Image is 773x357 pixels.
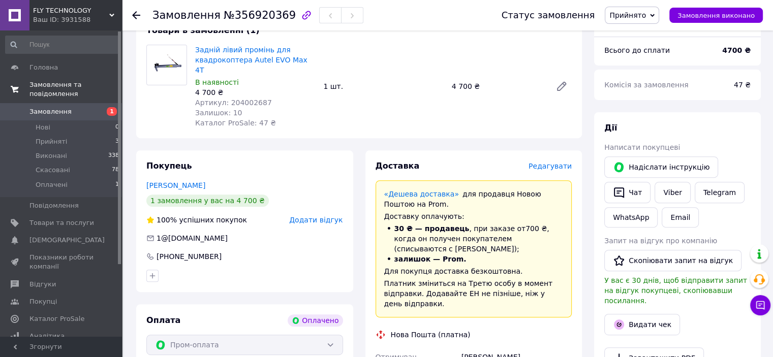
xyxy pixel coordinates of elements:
[677,12,755,19] span: Замовлення виконано
[604,276,747,305] span: У вас є 30 днів, щоб відправити запит на відгук покупцеві, скопіювавши посилання.
[195,109,242,117] span: Залишок: 10
[36,180,68,189] span: Оплачені
[384,211,564,221] div: Доставку оплачують:
[384,266,564,276] div: Для покупця доставка безкоштовна.
[36,166,70,175] span: Скасовані
[604,182,651,203] button: Чат
[376,161,420,171] span: Доставка
[604,143,680,151] span: Написати покупцеві
[502,10,595,20] div: Статус замовлення
[115,180,119,189] span: 1
[29,63,58,72] span: Головна
[384,278,564,309] div: Платник зміниться на Третю особу в момент відправки. Додавайте ЕН не пізніше, ніж у день відправки.
[36,151,67,160] span: Виконані
[157,216,177,224] span: 100%
[662,207,699,228] button: Email
[115,123,119,132] span: 0
[156,251,223,262] div: [PHONE_NUMBER]
[722,46,751,54] b: 4700 ₴
[224,9,296,21] span: №356920369
[289,216,343,224] span: Додати відгук
[147,45,187,85] img: Задній лівий промінь для квадрокоптера Autel EVO Max 4T
[604,156,718,178] button: Надіслати інструкцію
[384,223,564,254] li: , при заказе от 700 ₴ , когда он получен покупателем (списываются с [PERSON_NAME]);
[655,182,690,203] a: Viber
[146,215,247,225] div: успішних покупок
[195,87,315,98] div: 4 700 ₴
[29,314,84,323] span: Каталог ProSale
[107,107,117,116] span: 1
[195,99,272,107] span: Артикул: 204002687
[734,81,751,89] span: 47 ₴
[604,250,741,271] button: Скопіювати запит на відгук
[604,81,689,89] span: Комісія за замовлення
[29,332,65,341] span: Аналітика
[146,181,205,189] a: [PERSON_NAME]
[604,237,717,245] span: Запит на відгук про компанію
[394,224,470,233] span: 30 ₴ — продавець
[29,107,72,116] span: Замовлення
[669,8,763,23] button: Замовлення виконано
[112,166,119,175] span: 78
[152,9,221,21] span: Замовлення
[394,255,467,263] span: залишок — Prom.
[29,297,57,306] span: Покупці
[288,314,343,327] div: Оплачено
[29,236,105,245] span: [DEMOGRAPHIC_DATA]
[29,253,94,271] span: Показники роботи компанії
[319,79,447,93] div: 1 шт.
[448,79,547,93] div: 4 700 ₴
[609,11,646,19] span: Прийнято
[33,6,109,15] span: FLY TECHNOLOGY
[750,295,770,315] button: Чат з покупцем
[695,182,745,203] a: Telegram
[604,207,658,228] a: WhatsApp
[29,280,56,289] span: Відгуки
[529,162,572,170] span: Редагувати
[604,314,680,335] button: Видати чек
[388,330,473,340] div: Нова Пошта (платна)
[195,46,307,74] a: Задній лівий промінь для квадрокоптера Autel EVO Max 4T
[195,119,276,127] span: Каталог ProSale: 47 ₴
[29,80,122,99] span: Замовлення та повідомлення
[132,10,140,20] div: Повернутися назад
[384,189,564,209] div: для продавця Новою Поштою на Prom.
[146,315,180,325] span: Оплата
[146,161,192,171] span: Покупець
[36,123,50,132] span: Нові
[5,36,120,54] input: Пошук
[604,46,670,54] span: Всього до сплати
[115,137,119,146] span: 3
[384,190,459,198] a: «Дешева доставка»
[195,78,239,86] span: В наявності
[551,76,572,96] a: Редагувати
[157,234,228,242] span: 1@[DOMAIN_NAME]
[146,194,269,207] div: 1 замовлення у вас на 4 700 ₴
[29,201,79,210] span: Повідомлення
[108,151,119,160] span: 338
[604,123,617,133] span: Дії
[29,218,94,228] span: Товари та послуги
[36,137,67,146] span: Прийняті
[33,15,122,24] div: Ваш ID: 3931588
